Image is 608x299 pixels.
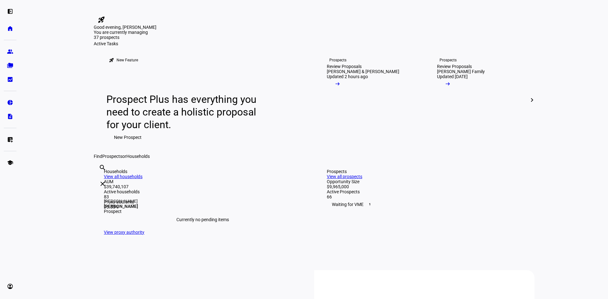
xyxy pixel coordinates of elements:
div: [PERSON_NAME] Family [437,69,485,74]
a: View all households [104,174,142,179]
strong: [PERSON_NAME] [104,204,138,209]
mat-icon: clear [99,180,106,188]
span: You are currently managing [94,30,148,35]
mat-icon: chevron_right [528,96,536,104]
div: 96.55% [104,204,301,209]
eth-mat-symbol: folder_copy [7,62,13,69]
eth-mat-symbol: description [7,113,13,120]
a: ProspectsReview Proposals[PERSON_NAME] & [PERSON_NAME]Updated 2 hours ago [317,46,422,154]
div: $9,965,000 [327,184,524,189]
eth-mat-symbol: pie_chart [7,99,13,106]
div: Prospect Plus has everything you need to create a holistic proposal for your client. [106,93,263,131]
div: Updated 2 hours ago [327,74,368,79]
div: $39,740,107 [104,184,301,189]
div: Opportunity Size [327,179,524,184]
a: View all prospects [327,174,362,179]
div: Currently no pending items [104,209,301,230]
a: pie_chart [4,96,16,109]
div: Prospects [329,58,346,63]
span: New Prospect [114,131,142,144]
mat-icon: rocket_launch [109,58,114,63]
eth-mat-symbol: left_panel_open [7,8,13,15]
div: 37 prospects [94,35,157,40]
button: New Prospect [106,131,149,144]
input: Enter name of prospect or household [99,172,100,180]
mat-icon: search [99,164,106,171]
div: Prospect [104,209,138,214]
div: Prospects [327,169,524,174]
div: Proxy authority [104,199,301,204]
eth-mat-symbol: group [7,48,13,55]
div: Prospects [440,58,457,63]
div: New Feature [117,58,138,63]
span: Prospects [102,154,122,159]
div: Good evening, [PERSON_NAME] [94,25,535,30]
a: folder_copy [4,59,16,72]
div: Active Tasks [94,41,535,46]
span: Households [126,154,150,159]
a: group [4,45,16,58]
div: 83 [104,194,301,199]
eth-mat-symbol: bid_landscape [7,76,13,83]
a: ProspectsReview Proposals[PERSON_NAME] FamilyUpdated [DATE] [427,46,532,154]
div: [PERSON_NAME] & [PERSON_NAME] [327,69,399,74]
mat-icon: arrow_right_alt [334,81,341,87]
eth-mat-symbol: school [7,159,13,166]
span: 1 [367,202,372,207]
eth-mat-symbol: account_circle [7,283,13,290]
mat-icon: rocket_launch [98,16,105,23]
div: [PERSON_NAME] [104,199,138,209]
div: 66 [327,194,524,199]
div: Find or [94,154,535,159]
eth-mat-symbol: list_alt_add [7,136,13,143]
div: Updated [DATE] [437,74,468,79]
div: Review Proposals [327,64,362,69]
div: Active households [104,189,301,194]
div: AUM [104,179,301,184]
a: home [4,22,16,35]
a: description [4,110,16,123]
a: View proxy authority [104,230,144,235]
mat-icon: arrow_right_alt [445,81,451,87]
div: Active Prospects [327,189,524,194]
a: bid_landscape [4,73,16,86]
div: Review Proposals [437,64,472,69]
div: Households [104,169,301,174]
div: Waiting for VME [327,199,524,209]
eth-mat-symbol: home [7,25,13,32]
